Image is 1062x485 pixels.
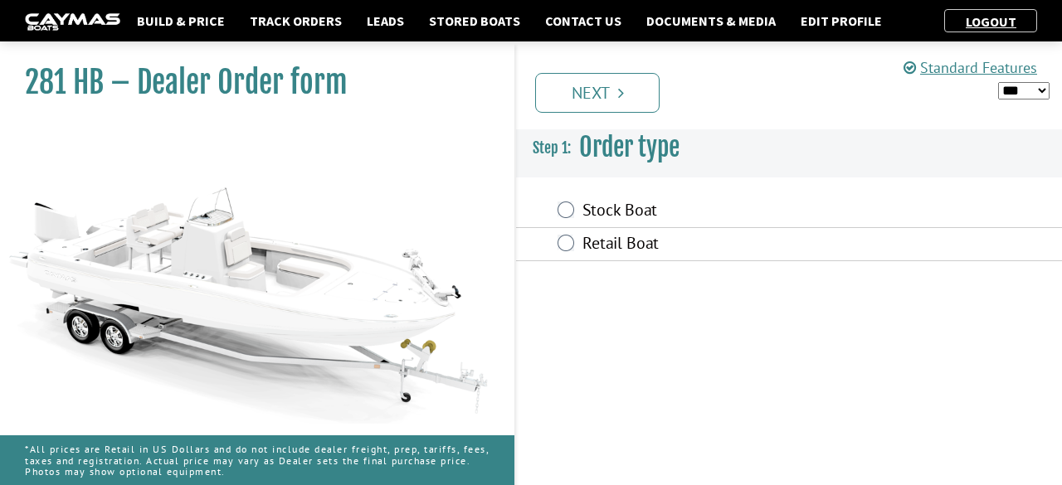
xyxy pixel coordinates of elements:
label: Retail Boat [582,233,870,257]
a: Contact Us [537,10,630,32]
a: Documents & Media [638,10,784,32]
h1: 281 HB – Dealer Order form [25,64,473,101]
a: Next [535,73,660,113]
a: Logout [957,13,1025,30]
a: Track Orders [241,10,350,32]
label: Stock Boat [582,200,870,224]
img: caymas-dealer-connect-2ed40d3bc7270c1d8d7ffb4b79bf05adc795679939227970def78ec6f6c03838.gif [25,13,120,31]
a: Edit Profile [792,10,890,32]
a: Leads [358,10,412,32]
a: Stored Boats [421,10,529,32]
a: Standard Features [904,58,1037,77]
a: Build & Price [129,10,233,32]
ul: Pagination [531,70,1062,113]
p: *All prices are Retail in US Dollars and do not include dealer freight, prep, tariffs, fees, taxe... [25,435,490,485]
h3: Order type [516,117,1062,178]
